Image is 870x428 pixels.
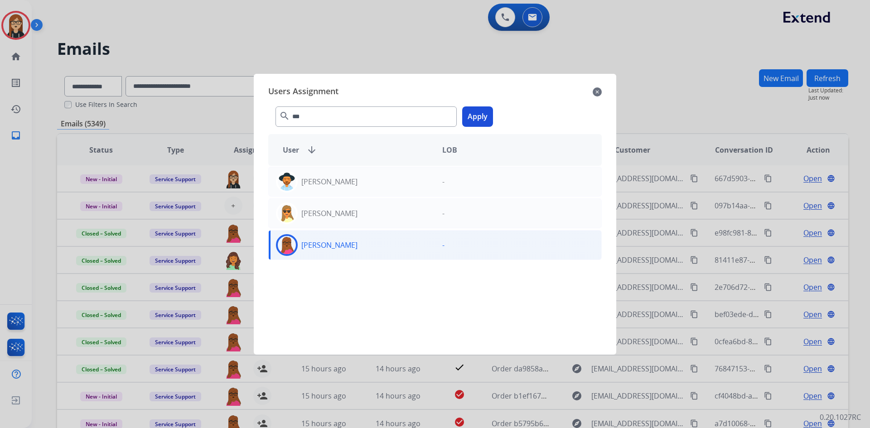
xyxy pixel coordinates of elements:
[442,144,457,155] span: LOB
[275,144,435,155] div: User
[306,144,317,155] mat-icon: arrow_downward
[268,85,338,99] span: Users Assignment
[301,240,358,250] p: [PERSON_NAME]
[442,176,445,187] p: -
[301,208,358,219] p: [PERSON_NAME]
[279,111,290,121] mat-icon: search
[462,106,493,127] button: Apply
[442,208,445,219] p: -
[301,176,358,187] p: [PERSON_NAME]
[442,240,445,250] p: -
[593,87,602,97] mat-icon: close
